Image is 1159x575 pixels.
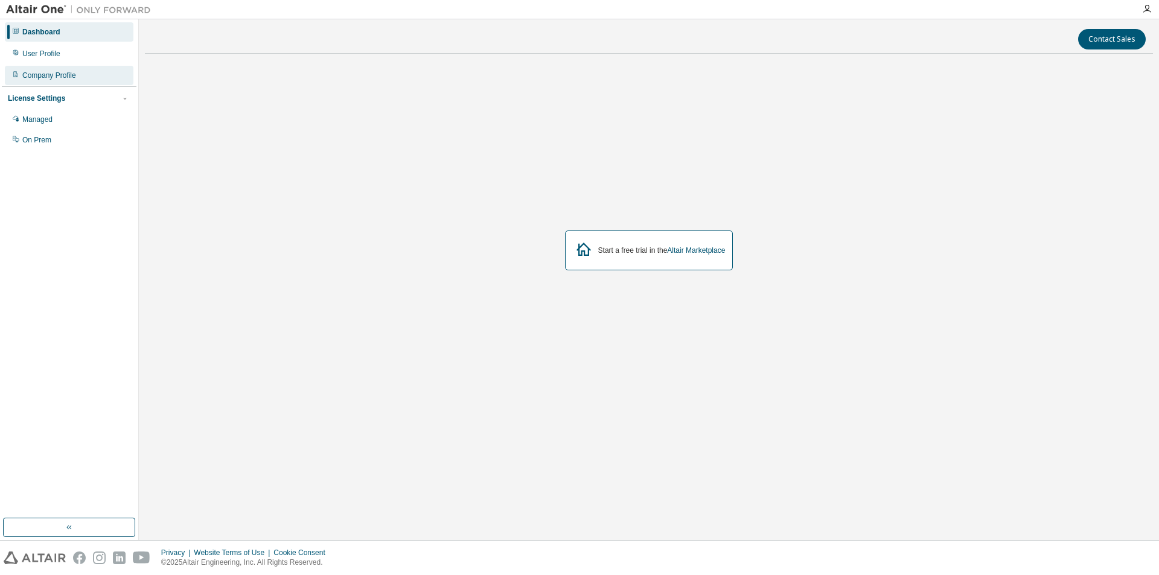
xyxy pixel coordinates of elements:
div: Dashboard [22,27,60,37]
div: On Prem [22,135,51,145]
div: Cookie Consent [273,548,332,558]
div: License Settings [8,94,65,103]
div: Managed [22,115,53,124]
img: instagram.svg [93,551,106,564]
div: Website Terms of Use [194,548,273,558]
p: © 2025 Altair Engineering, Inc. All Rights Reserved. [161,558,333,568]
button: Contact Sales [1078,29,1146,49]
a: Altair Marketplace [667,246,725,255]
div: User Profile [22,49,60,59]
img: facebook.svg [73,551,86,564]
img: linkedin.svg [113,551,126,564]
div: Start a free trial in the [598,246,726,255]
div: Company Profile [22,71,76,80]
div: Privacy [161,548,194,558]
img: youtube.svg [133,551,150,564]
img: altair_logo.svg [4,551,66,564]
img: Altair One [6,4,157,16]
